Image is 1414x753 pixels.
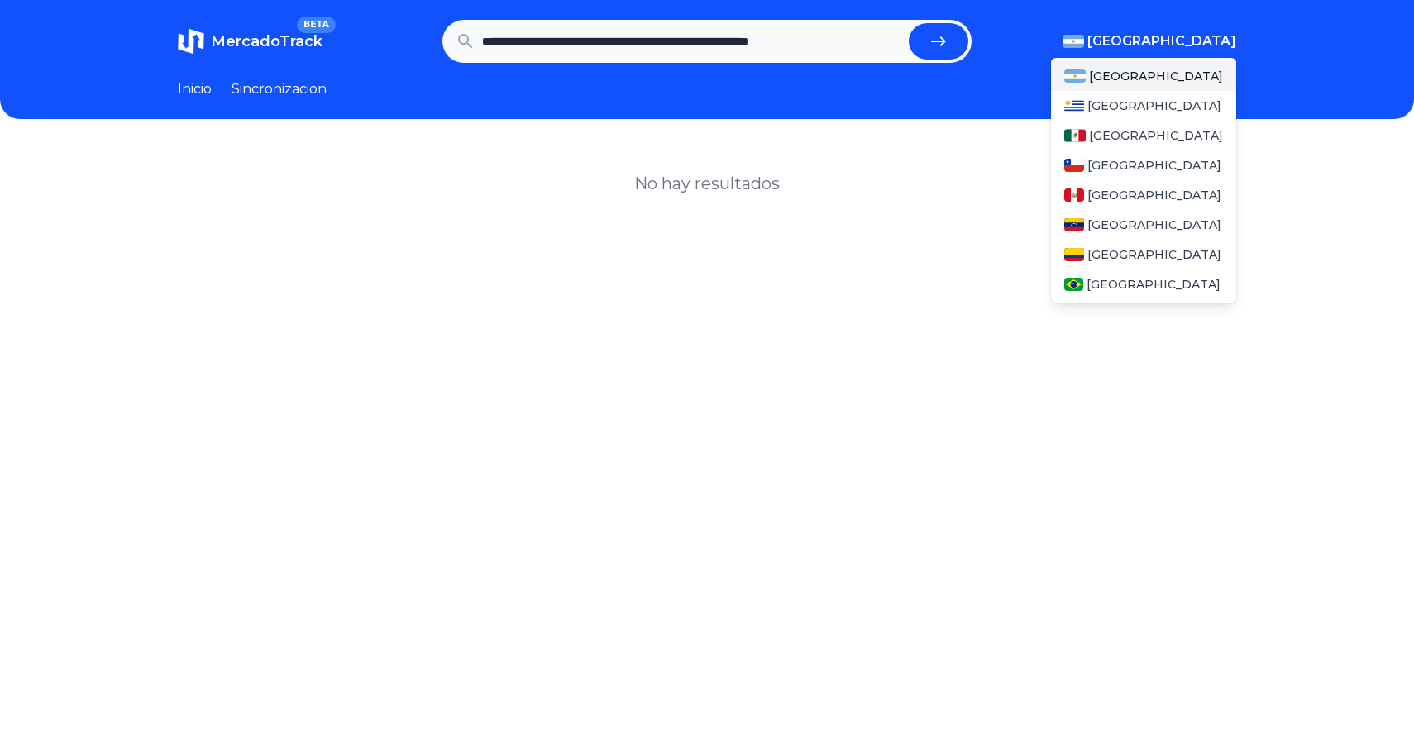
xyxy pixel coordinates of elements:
[1064,99,1084,112] img: Uruguay
[178,79,212,99] a: Inicio
[1051,121,1236,150] a: Mexico[GEOGRAPHIC_DATA]
[1087,187,1221,203] span: [GEOGRAPHIC_DATA]
[1089,127,1223,144] span: [GEOGRAPHIC_DATA]
[1064,278,1083,291] img: Brasil
[634,172,780,195] h1: No hay resultados
[232,79,327,99] a: Sincronizacion
[1087,276,1221,293] span: [GEOGRAPHIC_DATA]
[1063,35,1084,48] img: Argentina
[1064,159,1084,172] img: Chile
[1051,269,1236,299] a: Brasil[GEOGRAPHIC_DATA]
[1064,218,1084,231] img: Venezuela
[1051,180,1236,210] a: Peru[GEOGRAPHIC_DATA]
[211,32,322,50] span: MercadoTrack
[178,28,322,55] a: MercadoTrackBETA
[1087,246,1221,263] span: [GEOGRAPHIC_DATA]
[1087,157,1221,174] span: [GEOGRAPHIC_DATA]
[1063,31,1236,51] button: [GEOGRAPHIC_DATA]
[1089,68,1223,84] span: [GEOGRAPHIC_DATA]
[1087,31,1236,51] span: [GEOGRAPHIC_DATA]
[297,17,336,33] span: BETA
[1087,217,1221,233] span: [GEOGRAPHIC_DATA]
[1051,91,1236,121] a: Uruguay[GEOGRAPHIC_DATA]
[178,28,204,55] img: MercadoTrack
[1064,188,1084,202] img: Peru
[1051,210,1236,240] a: Venezuela[GEOGRAPHIC_DATA]
[1051,61,1236,91] a: Argentina[GEOGRAPHIC_DATA]
[1051,150,1236,180] a: Chile[GEOGRAPHIC_DATA]
[1064,129,1086,142] img: Mexico
[1051,240,1236,269] a: Colombia[GEOGRAPHIC_DATA]
[1064,69,1086,83] img: Argentina
[1064,248,1084,261] img: Colombia
[1087,98,1221,114] span: [GEOGRAPHIC_DATA]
